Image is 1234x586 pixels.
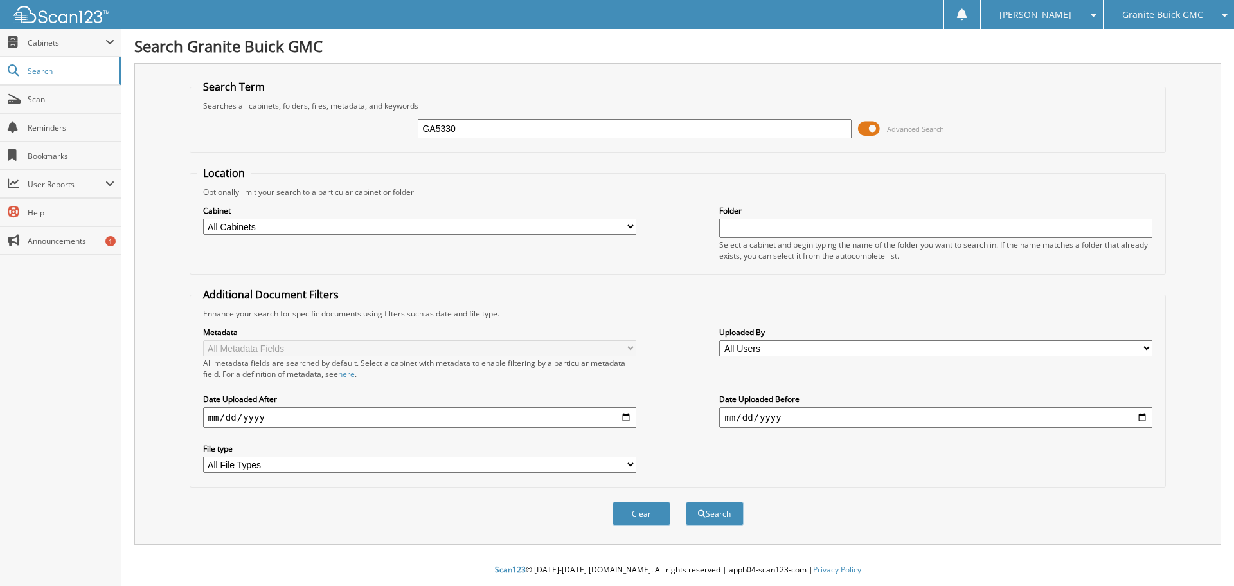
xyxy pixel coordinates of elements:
input: start [203,407,636,428]
legend: Additional Document Filters [197,288,345,302]
span: Announcements [28,235,114,246]
label: Folder [719,205,1152,216]
span: User Reports [28,179,105,190]
span: Advanced Search [887,124,944,134]
label: Metadata [203,327,636,338]
div: 1 [105,236,116,246]
div: All metadata fields are searched by default. Select a cabinet with metadata to enable filtering b... [203,358,636,380]
div: Optionally limit your search to a particular cabinet or folder [197,187,1159,197]
button: Search [686,502,744,526]
span: Reminders [28,122,114,133]
a: Privacy Policy [813,564,861,575]
legend: Search Term [197,80,271,94]
span: Cabinets [28,37,105,48]
span: Granite Buick GMC [1122,11,1203,19]
legend: Location [197,166,251,180]
a: here [338,369,355,380]
label: Cabinet [203,205,636,216]
div: Select a cabinet and begin typing the name of the folder you want to search in. If the name match... [719,239,1152,261]
label: File type [203,443,636,454]
span: [PERSON_NAME] [999,11,1071,19]
h1: Search Granite Buick GMC [134,35,1221,57]
span: Search [28,66,112,77]
button: Clear [613,502,670,526]
span: Bookmarks [28,151,114,161]
label: Date Uploaded Before [719,394,1152,405]
span: Help [28,207,114,218]
label: Uploaded By [719,327,1152,338]
input: end [719,407,1152,428]
span: Scan123 [495,564,526,575]
label: Date Uploaded After [203,394,636,405]
div: © [DATE]-[DATE] [DOMAIN_NAME]. All rights reserved | appb04-scan123-com | [121,554,1234,586]
div: Enhance your search for specific documents using filters such as date and file type. [197,308,1159,319]
img: scan123-logo-white.svg [13,6,109,23]
div: Searches all cabinets, folders, files, metadata, and keywords [197,100,1159,111]
span: Scan [28,94,114,105]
